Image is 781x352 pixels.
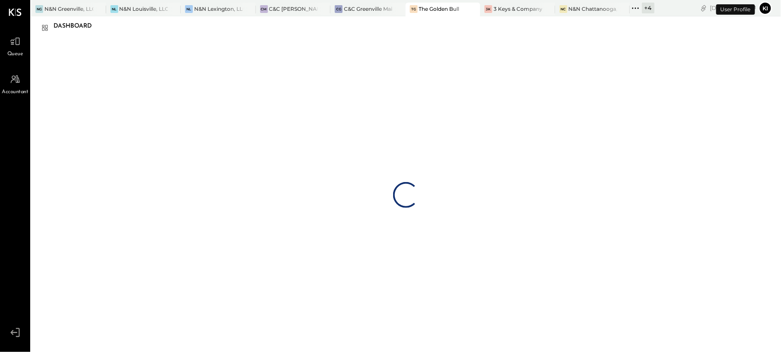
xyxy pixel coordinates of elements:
a: Queue [0,33,30,58]
div: TG [410,5,418,13]
div: NC [560,5,567,13]
div: 3K [485,5,492,13]
a: Accountant [0,71,30,96]
div: N&N Chattanooga, LLC [569,5,617,13]
div: + 4 [642,3,655,13]
button: ki [759,1,772,15]
div: The Golden Bull [419,5,460,13]
div: N&N Louisville, LLC [120,5,168,13]
div: [DATE] [710,4,756,12]
div: NL [110,5,118,13]
div: User Profile [716,4,755,15]
div: CG [335,5,343,13]
div: C&C Greenville Main, LLC [344,5,393,13]
div: NG [35,5,43,13]
span: Queue [7,50,23,58]
div: N&N Greenville, LLC [44,5,93,13]
div: NL [185,5,193,13]
div: CM [260,5,268,13]
div: N&N Lexington, LLC [194,5,243,13]
div: 3 Keys & Company [494,5,542,13]
span: Accountant [2,88,28,96]
div: C&C [PERSON_NAME] LLC [269,5,318,13]
div: Dashboard [54,19,101,33]
div: copy link [699,3,708,13]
